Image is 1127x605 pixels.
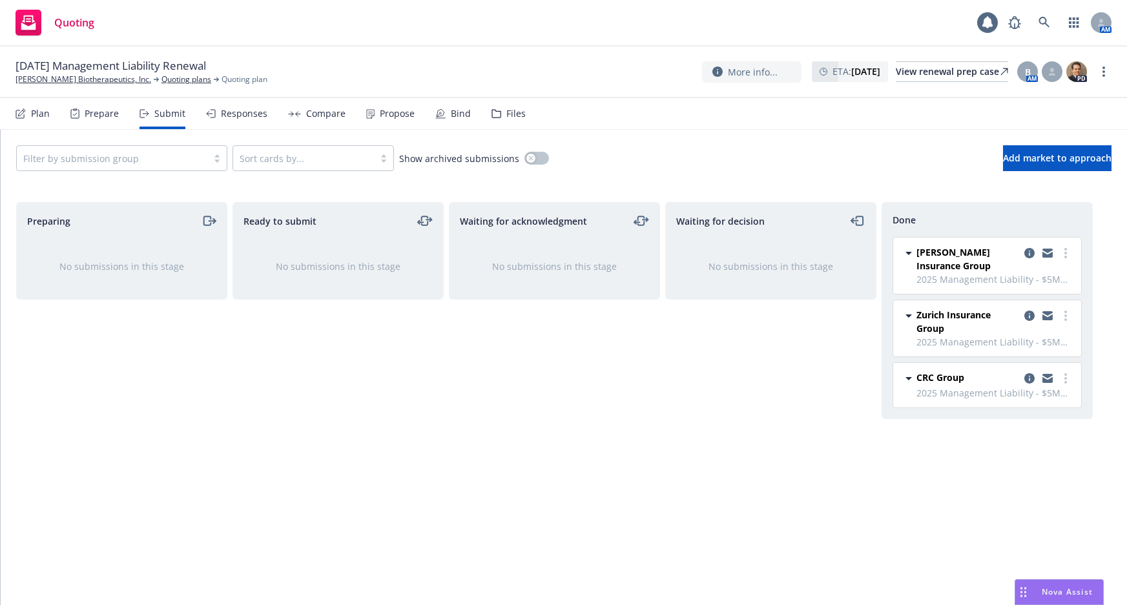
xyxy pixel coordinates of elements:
[702,61,801,83] button: More info...
[1061,10,1087,36] a: Switch app
[916,335,1073,349] span: 2025 Management Liability - $5M D&O $1M EPL $1M FID
[1015,580,1031,604] div: Drag to move
[31,108,50,119] div: Plan
[451,108,471,119] div: Bind
[687,260,855,273] div: No submissions in this stage
[1022,245,1037,261] a: copy logging email
[154,108,185,119] div: Submit
[27,214,70,228] span: Preparing
[1040,245,1055,261] a: copy logging email
[254,260,422,273] div: No submissions in this stage
[506,108,526,119] div: Files
[54,17,94,28] span: Quoting
[916,245,1019,272] span: [PERSON_NAME] Insurance Group
[417,213,433,229] a: moveLeftRight
[1002,10,1028,36] a: Report a Bug
[728,65,778,79] span: More info...
[1042,586,1093,597] span: Nova Assist
[916,386,1073,400] span: 2025 Management Liability - $5M D&O $1M EPL $1M FID
[850,213,865,229] a: moveLeft
[85,108,119,119] div: Prepare
[10,5,99,41] a: Quoting
[893,213,916,227] span: Done
[896,61,1008,82] a: View renewal prep case
[1003,145,1111,171] button: Add market to approach
[1058,308,1073,323] a: more
[1040,308,1055,323] a: copy logging email
[1031,10,1057,36] a: Search
[1015,579,1104,605] button: Nova Assist
[1003,152,1111,164] span: Add market to approach
[16,58,206,74] span: [DATE] Management Liability Renewal
[1022,371,1037,386] a: copy logging email
[243,214,316,228] span: Ready to submit
[1058,371,1073,386] a: more
[222,74,267,85] span: Quoting plan
[1022,308,1037,323] a: copy logging email
[896,62,1008,81] div: View renewal prep case
[1025,65,1031,79] span: B
[221,108,267,119] div: Responses
[1058,245,1073,261] a: more
[16,74,151,85] a: [PERSON_NAME] Biotherapeutics, Inc.
[306,108,346,119] div: Compare
[634,213,649,229] a: moveLeftRight
[201,213,216,229] a: moveRight
[380,108,415,119] div: Propose
[916,272,1073,286] span: 2025 Management Liability - $5M D&O $1M EPL $1M FID
[851,65,880,77] strong: [DATE]
[1096,64,1111,79] a: more
[832,65,880,78] span: ETA :
[916,371,964,384] span: CRC Group
[1066,61,1087,82] img: photo
[470,260,639,273] div: No submissions in this stage
[1040,371,1055,386] a: copy logging email
[460,214,587,228] span: Waiting for acknowledgment
[916,308,1019,335] span: Zurich Insurance Group
[37,260,206,273] div: No submissions in this stage
[161,74,211,85] a: Quoting plans
[399,152,519,165] span: Show archived submissions
[676,214,765,228] span: Waiting for decision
